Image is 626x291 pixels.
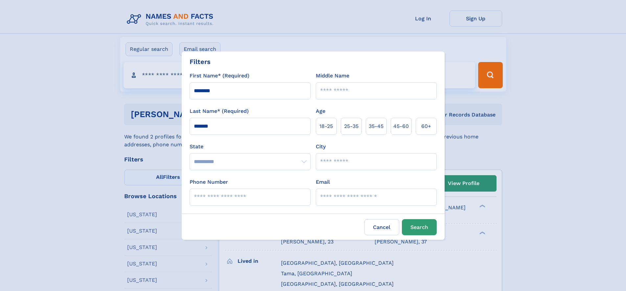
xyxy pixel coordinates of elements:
[402,219,437,235] button: Search
[190,57,211,67] div: Filters
[319,122,333,130] span: 18‑25
[316,143,326,151] label: City
[316,178,330,186] label: Email
[316,72,349,80] label: Middle Name
[393,122,409,130] span: 45‑60
[190,178,228,186] label: Phone Number
[369,122,383,130] span: 35‑45
[190,143,311,151] label: State
[190,72,249,80] label: First Name* (Required)
[421,122,431,130] span: 60+
[190,107,249,115] label: Last Name* (Required)
[316,107,325,115] label: Age
[364,219,399,235] label: Cancel
[344,122,359,130] span: 25‑35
